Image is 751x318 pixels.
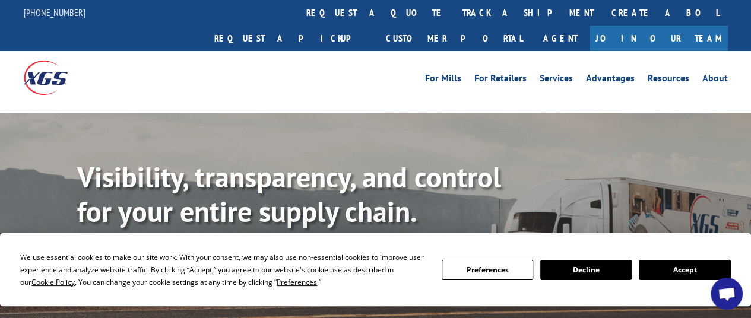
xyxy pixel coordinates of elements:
a: Customer Portal [377,26,531,51]
span: Preferences [277,277,317,287]
a: About [702,74,728,87]
a: For Retailers [474,74,527,87]
button: Accept [639,260,730,280]
b: Visibility, transparency, and control for your entire supply chain. [77,158,501,230]
a: Agent [531,26,590,51]
a: Advantages [586,74,635,87]
a: Services [540,74,573,87]
a: Join Our Team [590,26,728,51]
a: Resources [648,74,689,87]
span: Cookie Policy [31,277,75,287]
a: [PHONE_NUMBER] [24,7,85,18]
a: For Mills [425,74,461,87]
div: Open chat [711,278,743,310]
button: Preferences [442,260,533,280]
a: Request a pickup [205,26,377,51]
button: Decline [540,260,632,280]
div: We use essential cookies to make our site work. With your consent, we may also use non-essential ... [20,251,427,288]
